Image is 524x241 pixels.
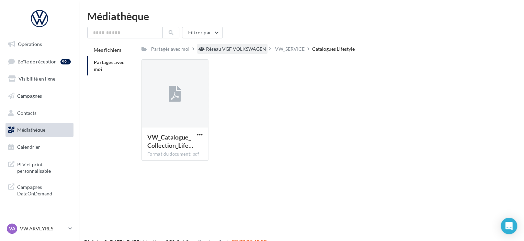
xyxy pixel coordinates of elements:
a: Campagnes [4,89,75,103]
a: Opérations [4,37,75,51]
span: Campagnes DataOnDemand [17,182,71,197]
a: Contacts [4,106,75,120]
div: Réseau VGF VOLKSWAGEN [206,46,266,52]
span: VW_Catalogue_Collection_Lifestyle_GTI [147,133,193,149]
div: Open Intercom Messenger [501,218,517,234]
a: Visibilité en ligne [4,72,75,86]
span: Campagnes [17,93,42,99]
span: VA [9,225,15,232]
div: VW_SERVICE [275,46,305,52]
a: Campagnes DataOnDemand [4,180,75,200]
div: Format du document: pdf [147,151,203,157]
div: Catalogues Lifestyle [312,46,355,52]
button: Filtrer par [182,27,223,38]
a: VA VW ARVEYRES [5,222,73,235]
div: 99+ [60,59,71,64]
span: Contacts [17,110,36,116]
span: Partagés avec moi [94,59,125,72]
span: Boîte de réception [18,58,57,64]
a: PLV et print personnalisable [4,157,75,177]
span: Mes fichiers [94,47,121,53]
a: Médiathèque [4,123,75,137]
span: PLV et print personnalisable [17,160,71,174]
div: Partagés avec moi [151,46,190,52]
span: Opérations [18,41,42,47]
p: VW ARVEYRES [20,225,66,232]
a: Calendrier [4,140,75,154]
a: Boîte de réception99+ [4,54,75,69]
div: Médiathèque [87,11,516,21]
span: Calendrier [17,144,40,150]
span: Médiathèque [17,127,45,133]
span: Visibilité en ligne [19,76,55,82]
